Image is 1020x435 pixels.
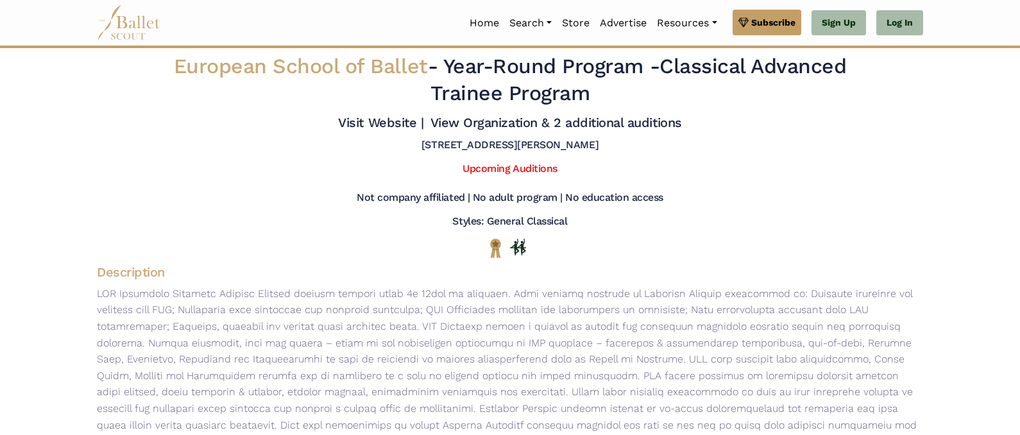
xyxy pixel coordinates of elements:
[812,10,866,36] a: Sign Up
[565,191,663,205] h5: No education access
[421,139,599,152] h5: [STREET_ADDRESS][PERSON_NAME]
[488,238,504,258] img: National
[738,15,749,30] img: gem.svg
[473,191,563,205] h5: No adult program |
[751,15,795,30] span: Subscribe
[876,10,923,36] a: Log In
[338,115,423,130] a: Visit Website |
[452,215,567,228] h5: Styles: General Classical
[167,53,853,107] h2: - Classical Advanced Trainee Program
[510,239,526,255] img: In Person
[463,162,557,175] a: Upcoming Auditions
[443,54,659,78] span: Year-Round Program -
[504,10,557,37] a: Search
[357,191,470,205] h5: Not company affiliated |
[87,264,933,280] h4: Description
[464,10,504,37] a: Home
[652,10,722,37] a: Resources
[430,115,682,130] a: View Organization & 2 additional auditions
[733,10,801,35] a: Subscribe
[174,54,428,78] span: European School of Ballet
[595,10,652,37] a: Advertise
[557,10,595,37] a: Store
